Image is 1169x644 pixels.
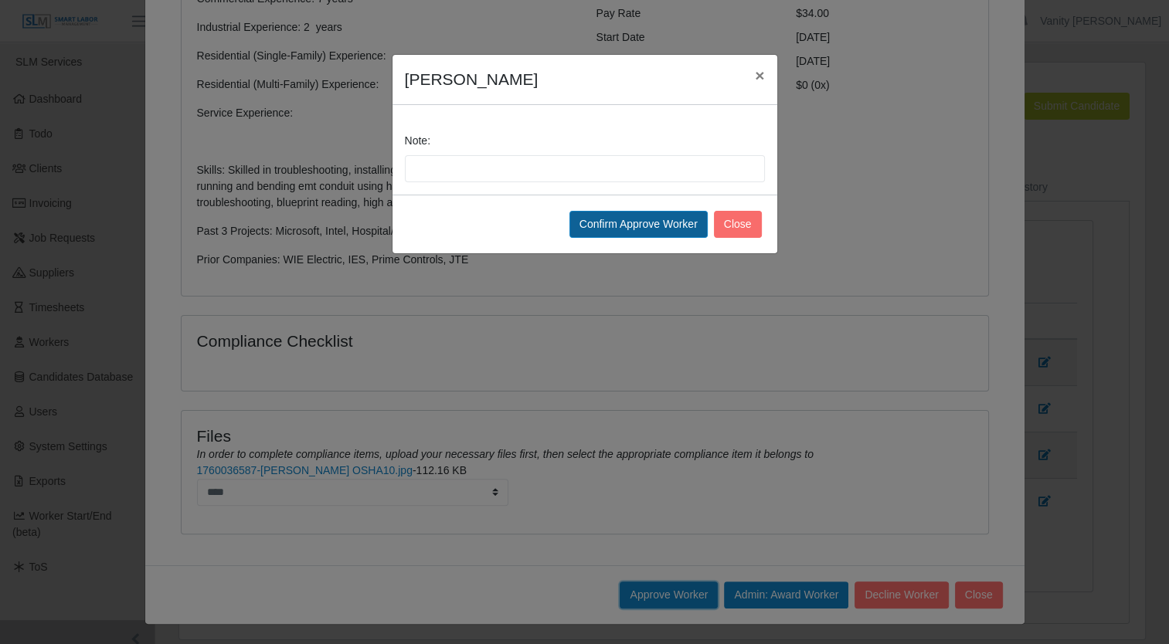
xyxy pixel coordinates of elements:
button: Confirm Approve Worker [569,211,708,238]
button: Close [714,211,762,238]
label: Note: [405,133,430,149]
button: Close [743,55,777,96]
span: × [755,66,764,84]
h4: [PERSON_NAME] [405,67,539,92]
